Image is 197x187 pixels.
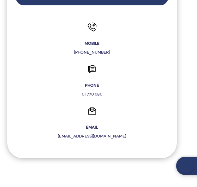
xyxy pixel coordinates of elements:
[16,133,168,139] p: [EMAIL_ADDRESS][DOMAIN_NAME]
[85,83,99,88] a: PHONE
[85,41,99,46] a: MOBILE
[16,49,168,56] p: [PHONE_NUMBER]
[86,125,98,130] a: EMAIL
[16,91,168,97] p: 01 770 080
